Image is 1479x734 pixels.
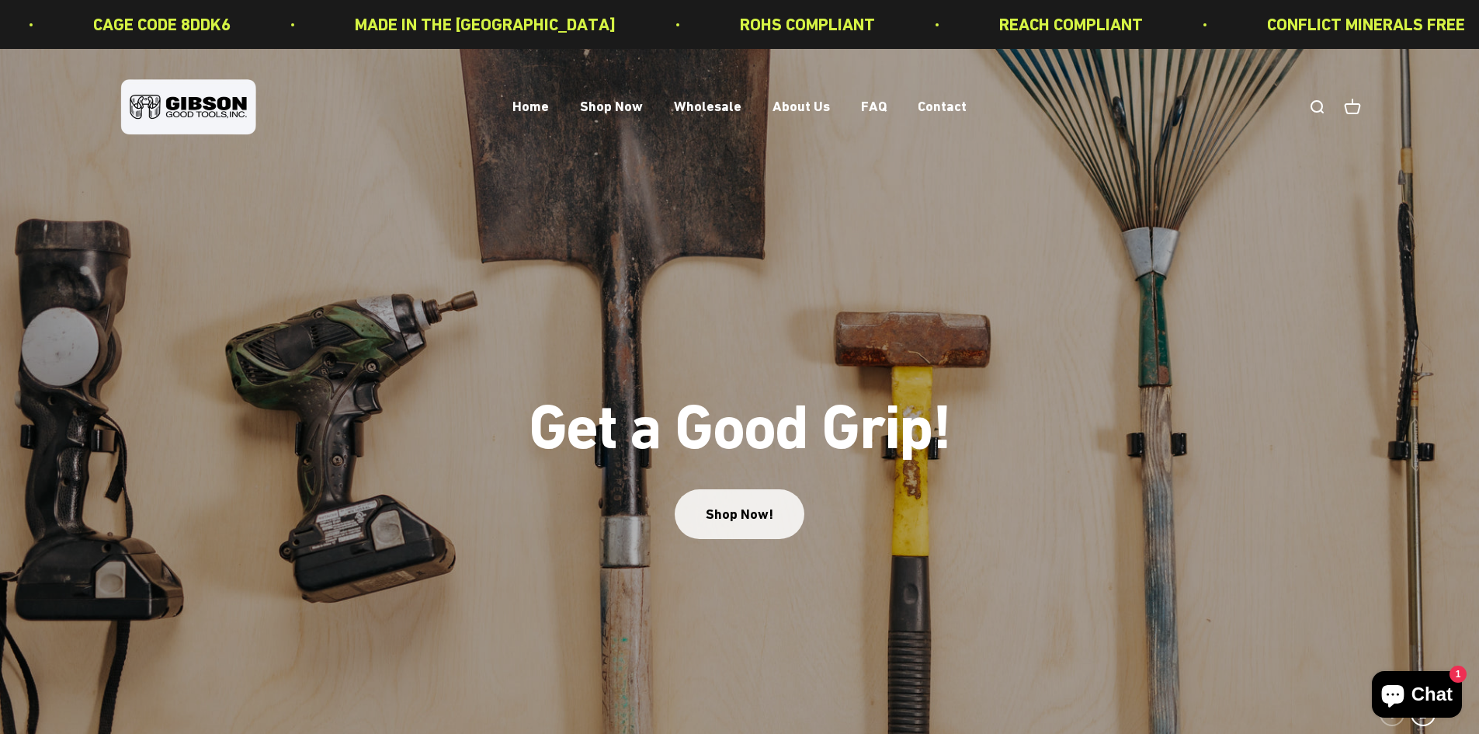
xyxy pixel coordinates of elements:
[1367,671,1467,722] inbox-online-store-chat: Shopify online store chat
[918,99,967,115] a: Contact
[971,11,1115,38] p: REACH COMPLIANT
[529,391,950,463] split-lines: Get a Good Grip!
[772,99,830,115] a: About Us
[712,11,847,38] p: ROHS COMPLIANT
[512,99,549,115] a: Home
[861,99,887,115] a: FAQ
[674,99,741,115] a: Wholesale
[580,99,643,115] a: Shop Now
[65,11,203,38] p: CAGE CODE 8DDK6
[675,489,804,538] a: Shop Now!
[327,11,588,38] p: MADE IN THE [GEOGRAPHIC_DATA]
[1239,11,1437,38] p: CONFLICT MINERALS FREE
